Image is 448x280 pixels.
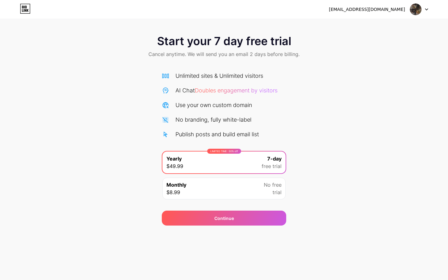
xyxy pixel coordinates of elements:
[264,181,282,189] span: No free
[175,115,251,124] div: No branding, fully white-label
[166,189,180,196] span: $8.99
[262,162,282,170] span: free trial
[273,189,282,196] span: trial
[267,155,282,162] span: 7-day
[157,35,291,47] span: Start your 7 day free trial
[148,50,300,58] span: Cancel anytime. We will send you an email 2 days before billing.
[166,155,182,162] span: Yearly
[175,130,259,138] div: Publish posts and build email list
[329,6,405,13] div: [EMAIL_ADDRESS][DOMAIN_NAME]
[175,101,252,109] div: Use your own custom domain
[175,72,263,80] div: Unlimited sites & Unlimited visitors
[175,86,278,95] div: AI Chat
[410,3,422,15] img: tablounge
[166,162,183,170] span: $49.99
[207,149,241,154] div: LIMITED TIME : 50% off
[166,181,186,189] span: Monthly
[214,215,234,222] div: Continue
[195,87,278,94] span: Doubles engagement by visitors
